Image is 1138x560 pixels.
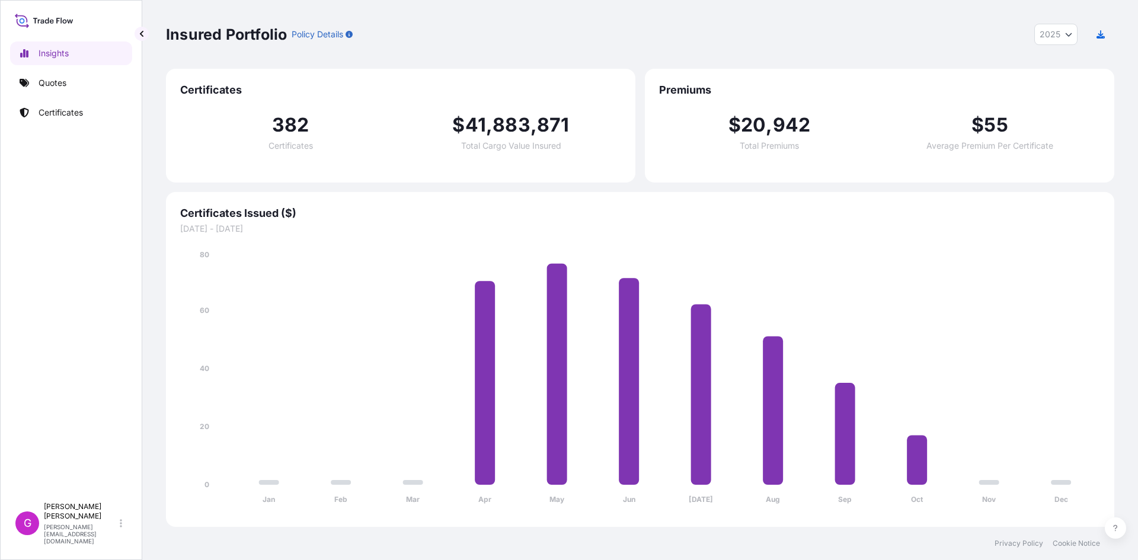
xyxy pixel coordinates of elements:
a: Quotes [10,71,132,95]
p: Insured Portfolio [166,25,287,44]
p: Policy Details [292,28,343,40]
tspan: Mar [406,495,420,504]
span: Total Cargo Value Insured [461,142,561,150]
tspan: 20 [200,422,209,431]
tspan: 60 [200,306,209,315]
span: , [530,116,537,135]
p: Insights [39,47,69,59]
tspan: Apr [478,495,491,504]
tspan: Aug [766,495,780,504]
tspan: 0 [204,480,209,489]
span: 382 [272,116,309,135]
button: Year Selector [1034,24,1078,45]
tspan: 40 [200,364,209,373]
tspan: Oct [911,495,923,504]
span: $ [971,116,984,135]
a: Cookie Notice [1053,539,1100,548]
span: 41 [465,116,486,135]
span: 871 [537,116,570,135]
span: Premiums [659,83,1100,97]
tspan: Nov [982,495,996,504]
span: 942 [773,116,811,135]
tspan: Dec [1054,495,1068,504]
span: Average Premium Per Certificate [926,142,1053,150]
span: 55 [984,116,1008,135]
tspan: [DATE] [689,495,713,504]
span: $ [728,116,741,135]
tspan: Feb [334,495,347,504]
p: Certificates [39,107,83,119]
span: Total Premiums [740,142,799,150]
p: [PERSON_NAME] [PERSON_NAME] [44,502,117,521]
a: Privacy Policy [995,539,1043,548]
p: [PERSON_NAME][EMAIL_ADDRESS][DOMAIN_NAME] [44,523,117,545]
tspan: Jun [623,495,635,504]
p: Quotes [39,77,66,89]
a: Insights [10,41,132,65]
span: , [766,116,772,135]
span: , [486,116,493,135]
tspan: May [549,495,565,504]
tspan: Jan [263,495,275,504]
span: [DATE] - [DATE] [180,223,1100,235]
span: Certificates Issued ($) [180,206,1100,220]
a: Certificates [10,101,132,124]
tspan: 80 [200,250,209,259]
span: $ [452,116,465,135]
span: Certificates [268,142,313,150]
span: 883 [493,116,530,135]
span: Certificates [180,83,621,97]
span: 2025 [1040,28,1060,40]
span: G [24,517,31,529]
span: 20 [741,116,766,135]
tspan: Sep [838,495,852,504]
